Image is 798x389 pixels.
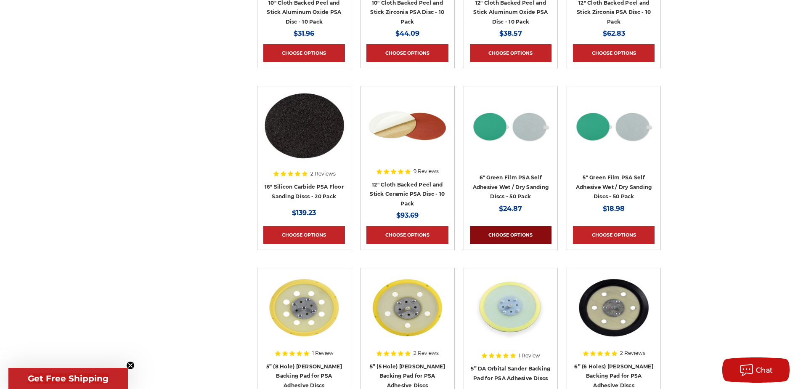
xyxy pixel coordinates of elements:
span: $38.57 [499,29,522,37]
span: $31.96 [294,29,314,37]
a: 8 inch self adhesive sanding disc ceramic [366,92,448,200]
img: 5” (8 Hole) DA Sander Backing Pad for PSA Adhesive Discs [263,274,345,341]
button: Close teaser [126,361,135,370]
span: $18.98 [603,205,625,213]
div: Get Free ShippingClose teaser [8,368,128,389]
a: Choose Options [366,226,448,244]
span: $139.23 [292,209,316,217]
a: 5” (5 Hole) DA Sander Backing Pad for PSA Adhesive Discs [366,274,448,382]
span: $44.09 [395,29,419,37]
a: 6” (6 Holes) [PERSON_NAME] Backing Pad for PSA Adhesive Discs [574,363,653,389]
a: Silicon Carbide 16" PSA Floor Sanding Disc [263,92,345,200]
a: Choose Options [366,44,448,62]
span: $24.87 [499,205,522,213]
span: $62.83 [603,29,625,37]
img: 5-inch 80-grit durable green film PSA disc for grinding and paint removal on coated surfaces [573,92,655,160]
span: Chat [756,366,773,374]
span: $93.69 [396,211,419,219]
img: 6” (6 Holes) DA Sander Backing Pad for PSA Adhesive Discs [573,274,655,341]
a: Choose Options [573,226,655,244]
a: 6-inch 600-grit green film PSA disc with green polyester film backing for metal grinding and bare... [470,92,551,200]
img: Silicon Carbide 16" PSA Floor Sanding Disc [263,92,345,160]
img: 5” DA Orbital Sander Backing Pad for PSA Adhesive Discs [470,274,551,341]
a: 12" Cloth Backed Peel and Stick Ceramic PSA Disc - 10 Pack [370,181,445,207]
a: 5” DA Orbital Sander Backing Pad for PSA Adhesive Discs [470,274,551,382]
a: 5” (8 Hole) [PERSON_NAME] Backing Pad for PSA Adhesive Discs [266,363,342,389]
a: Choose Options [470,226,551,244]
a: 6” (6 Holes) DA Sander Backing Pad for PSA Adhesive Discs [573,274,655,382]
a: 5” (5 Hole) [PERSON_NAME] Backing Pad for PSA Adhesive Discs [370,363,445,389]
a: 5” (8 Hole) DA Sander Backing Pad for PSA Adhesive Discs [263,274,345,382]
a: Choose Options [263,226,345,244]
button: Chat [722,357,790,383]
a: Choose Options [470,44,551,62]
img: 5” (5 Hole) DA Sander Backing Pad for PSA Adhesive Discs [366,274,448,341]
img: 6-inch 600-grit green film PSA disc with green polyester film backing for metal grinding and bare... [470,92,551,160]
a: 5-inch 80-grit durable green film PSA disc for grinding and paint removal on coated surfaces [573,92,655,200]
a: Choose Options [263,44,345,62]
img: 8 inch self adhesive sanding disc ceramic [366,92,448,160]
span: Get Free Shipping [28,373,109,384]
a: Choose Options [573,44,655,62]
